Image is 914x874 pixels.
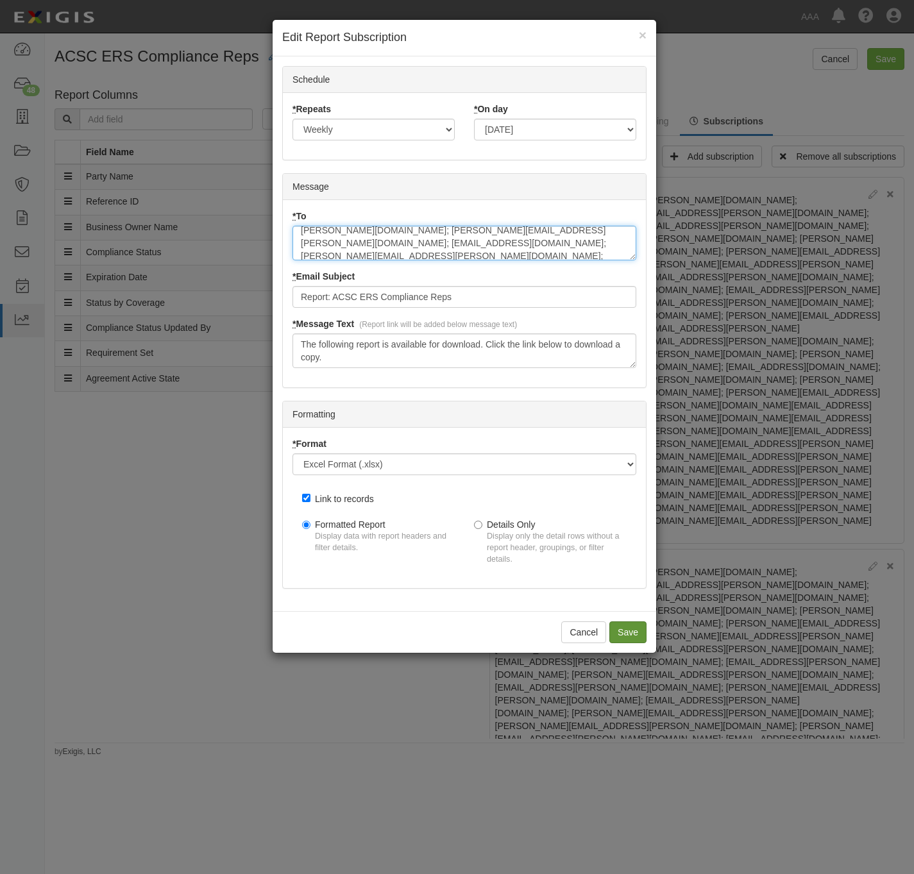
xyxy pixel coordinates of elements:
[292,437,326,450] label: Format
[359,320,517,329] small: (Report link will be added below message text)
[639,28,647,42] button: Close
[302,494,310,502] input: Link to records
[474,518,627,572] label: Details Only
[474,104,477,114] abbr: required
[302,518,455,560] label: Formatted Report
[474,521,482,529] input: Details OnlyDisplay only the detail rows without a report header, groupings, or filter details.
[292,104,296,114] abbr: required
[292,210,307,223] label: To
[292,319,296,329] abbr: required
[487,531,627,566] p: Display only the detail rows without a report header, groupings, or filter details.
[315,531,455,554] p: Display data with report headers and filter details.
[283,401,646,428] div: Formatting
[292,270,355,283] label: Email Subject
[292,439,296,449] abbr: required
[283,67,646,93] div: Schedule
[292,103,331,115] label: Repeats
[302,521,310,529] input: Formatted ReportDisplay data with report headers and filter details.
[282,29,647,46] h4: Edit Report Subscription
[315,491,374,505] div: Link to records
[292,317,354,330] label: Message Text
[474,103,508,115] label: On day
[609,621,647,643] input: Save
[561,621,606,643] button: Cancel
[283,174,646,200] div: Message
[292,271,296,282] abbr: required
[292,211,296,221] abbr: required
